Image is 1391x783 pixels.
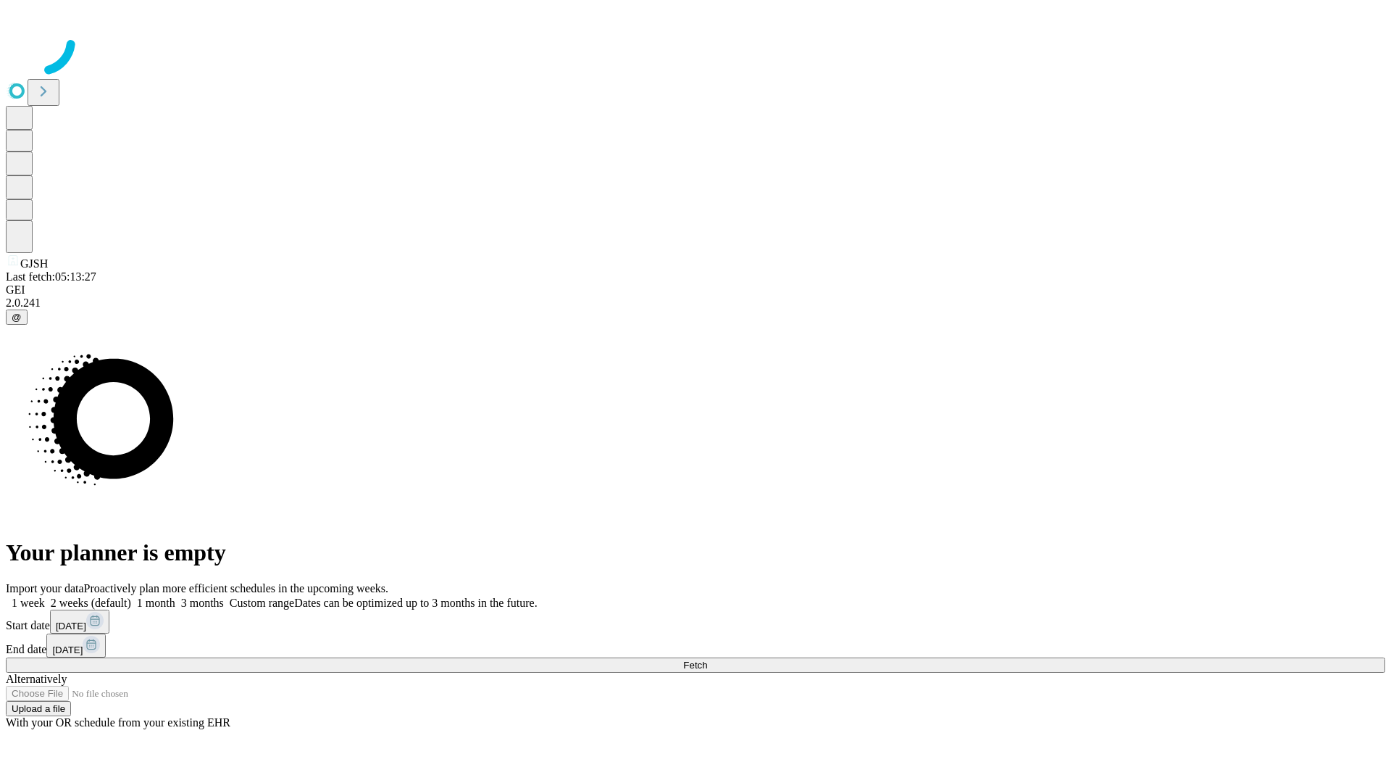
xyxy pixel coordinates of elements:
[294,597,537,609] span: Dates can be optimized up to 3 months in the future.
[6,270,96,283] span: Last fetch: 05:13:27
[6,610,1385,634] div: Start date
[6,582,84,594] span: Import your data
[6,283,1385,297] div: GEI
[6,716,230,729] span: With your OR schedule from your existing EHR
[6,310,28,325] button: @
[6,539,1385,566] h1: Your planner is empty
[181,597,224,609] span: 3 months
[6,297,1385,310] div: 2.0.241
[137,597,175,609] span: 1 month
[6,634,1385,658] div: End date
[50,610,109,634] button: [DATE]
[52,645,83,655] span: [DATE]
[230,597,294,609] span: Custom range
[6,673,67,685] span: Alternatively
[51,597,131,609] span: 2 weeks (default)
[6,701,71,716] button: Upload a file
[20,257,48,270] span: GJSH
[84,582,388,594] span: Proactively plan more efficient schedules in the upcoming weeks.
[683,660,707,671] span: Fetch
[6,658,1385,673] button: Fetch
[12,312,22,323] span: @
[46,634,106,658] button: [DATE]
[12,597,45,609] span: 1 week
[56,621,86,631] span: [DATE]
